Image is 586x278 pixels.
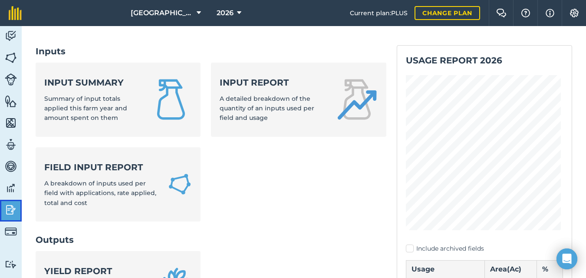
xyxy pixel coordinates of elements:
img: svg+xml;base64,PD94bWwgdmVyc2lvbj0iMS4wIiBlbmNvZGluZz0idXRmLTgiPz4KPCEtLSBHZW5lcmF0b3I6IEFkb2JlIE... [5,182,17,195]
img: svg+xml;base64,PD94bWwgdmVyc2lvbj0iMS4wIiBlbmNvZGluZz0idXRmLTgiPz4KPCEtLSBHZW5lcmF0b3I6IEFkb2JlIE... [5,138,17,151]
th: Area ( Ac ) [484,260,537,278]
img: fieldmargin Logo [9,6,22,20]
img: svg+xml;base64,PD94bWwgdmVyc2lvbj0iMS4wIiBlbmNvZGluZz0idXRmLTgiPz4KPCEtLSBHZW5lcmF0b3I6IEFkb2JlIE... [5,260,17,268]
img: svg+xml;base64,PD94bWwgdmVyc2lvbj0iMS4wIiBlbmNvZGluZz0idXRmLTgiPz4KPCEtLSBHZW5lcmF0b3I6IEFkb2JlIE... [5,30,17,43]
th: % [537,260,563,278]
h2: Outputs [36,234,386,246]
img: Input report [336,79,378,120]
img: A cog icon [569,9,579,17]
img: A question mark icon [520,9,531,17]
img: svg+xml;base64,PD94bWwgdmVyc2lvbj0iMS4wIiBlbmNvZGluZz0idXRmLTgiPz4KPCEtLSBHZW5lcmF0b3I6IEFkb2JlIE... [5,225,17,238]
img: svg+xml;base64,PHN2ZyB4bWxucz0iaHR0cDovL3d3dy53My5vcmcvMjAwMC9zdmciIHdpZHRoPSIxNyIgaGVpZ2h0PSIxNy... [546,8,554,18]
span: A breakdown of inputs used per field with applications, rate applied, total and cost [44,179,156,207]
strong: Input report [220,76,326,89]
span: 2026 [217,8,234,18]
img: svg+xml;base64,PD94bWwgdmVyc2lvbj0iMS4wIiBlbmNvZGluZz0idXRmLTgiPz4KPCEtLSBHZW5lcmF0b3I6IEFkb2JlIE... [5,73,17,86]
img: svg+xml;base64,PD94bWwgdmVyc2lvbj0iMS4wIiBlbmNvZGluZz0idXRmLTgiPz4KPCEtLSBHZW5lcmF0b3I6IEFkb2JlIE... [5,203,17,216]
span: Current plan : PLUS [350,8,408,18]
a: Input reportA detailed breakdown of the quantity of an inputs used per field and usage [211,63,386,137]
h2: Inputs [36,45,386,57]
img: Two speech bubbles overlapping with the left bubble in the forefront [496,9,507,17]
span: Summary of input totals applied this farm year and amount spent on them [44,95,127,122]
span: A detailed breakdown of the quantity of an inputs used per field and usage [220,95,314,122]
img: svg+xml;base64,PHN2ZyB4bWxucz0iaHR0cDovL3d3dy53My5vcmcvMjAwMC9zdmciIHdpZHRoPSI1NiIgaGVpZ2h0PSI2MC... [5,116,17,129]
img: svg+xml;base64,PHN2ZyB4bWxucz0iaHR0cDovL3d3dy53My5vcmcvMjAwMC9zdmciIHdpZHRoPSI1NiIgaGVpZ2h0PSI2MC... [5,51,17,64]
div: Open Intercom Messenger [556,248,577,269]
strong: Field Input Report [44,161,157,173]
img: Field Input Report [168,171,192,197]
h2: Usage report 2026 [406,54,563,66]
strong: Input summary [44,76,140,89]
a: Field Input ReportA breakdown of inputs used per field with applications, rate applied, total and... [36,147,201,222]
img: svg+xml;base64,PD94bWwgdmVyc2lvbj0iMS4wIiBlbmNvZGluZz0idXRmLTgiPz4KPCEtLSBHZW5lcmF0b3I6IEFkb2JlIE... [5,160,17,173]
strong: Yield report [44,265,140,277]
img: svg+xml;base64,PHN2ZyB4bWxucz0iaHR0cDovL3d3dy53My5vcmcvMjAwMC9zdmciIHdpZHRoPSI1NiIgaGVpZ2h0PSI2MC... [5,95,17,108]
label: Include archived fields [406,244,563,253]
a: Input summarySummary of input totals applied this farm year and amount spent on them [36,63,201,137]
a: Change plan [415,6,480,20]
img: Input summary [150,79,192,120]
span: [GEOGRAPHIC_DATA] [131,8,193,18]
th: Usage [406,260,485,278]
